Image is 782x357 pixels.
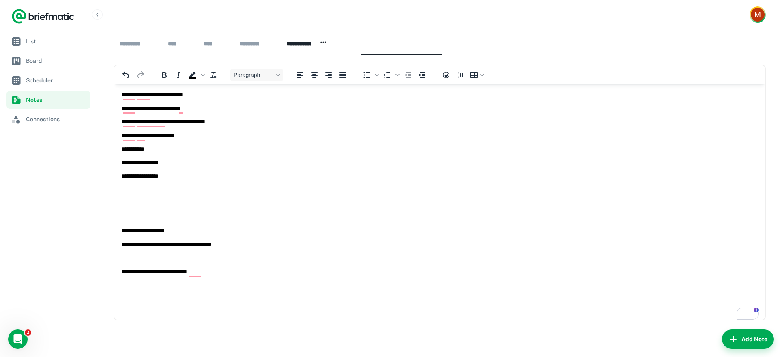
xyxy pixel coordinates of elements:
[11,8,75,24] a: Logo
[415,69,429,81] button: Increase indent
[206,69,220,81] button: Clear formatting
[6,6,644,205] body: To enrich screen reader interactions, please activate Accessibility in Grammarly extension settings
[8,329,28,349] iframe: Intercom live chat
[172,69,185,81] button: Italic
[750,6,766,23] button: Account button
[439,69,453,81] button: Emojis
[722,329,774,349] button: Add Note
[293,69,307,81] button: Align left
[234,72,273,78] span: Paragraph
[26,115,87,124] span: Connections
[119,69,133,81] button: Undo
[360,69,380,81] div: Bullet list
[6,71,90,89] a: Scheduler
[401,69,415,81] button: Decrease indent
[468,69,487,81] button: Table
[322,69,335,81] button: Align right
[6,32,90,50] a: List
[26,56,87,65] span: Board
[26,95,87,104] span: Notes
[25,329,31,336] span: 2
[307,69,321,81] button: Align center
[157,69,171,81] button: Bold
[453,69,467,81] button: Insert/edit code sample
[230,69,283,81] button: Block Paragraph
[336,69,350,81] button: Justify
[6,52,90,70] a: Board
[26,37,87,46] span: List
[186,69,206,81] div: Background color Black
[6,91,90,109] a: Notes
[380,69,401,81] div: Numbered list
[26,76,87,85] span: Scheduler
[6,110,90,128] a: Connections
[751,8,765,22] img: Myranda James
[133,69,147,81] button: Redo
